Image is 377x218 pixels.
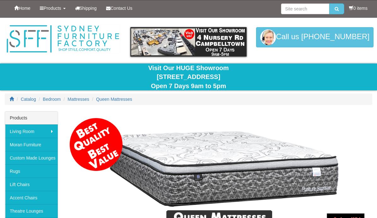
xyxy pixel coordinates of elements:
[5,164,58,178] a: Rugs
[5,191,58,204] a: Accent Chairs
[5,178,58,191] a: Lift Chairs
[21,97,36,102] a: Catalog
[281,3,329,14] input: Site search
[9,0,35,16] a: Home
[96,97,132,102] a: Queen Mattresses
[35,0,70,16] a: Products
[130,27,247,57] img: showroom.gif
[5,24,121,54] img: Sydney Furniture Factory
[5,112,58,124] div: Products
[5,151,58,164] a: Custom Made Lounges
[70,0,102,16] a: Shipping
[80,6,97,11] span: Shipping
[5,124,58,138] a: Living Room
[43,97,61,102] a: Bedroom
[349,5,368,11] li: 0 items
[68,97,89,102] a: Mattresses
[44,6,61,11] span: Products
[111,6,132,11] span: Contact Us
[5,138,58,151] a: Moran Furniture
[101,0,137,16] a: Contact Us
[5,64,372,91] div: Visit Our HUGE Showroom [STREET_ADDRESS] Open 7 Days 9am to 5pm
[19,6,30,11] span: Home
[5,204,58,217] a: Theatre Lounges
